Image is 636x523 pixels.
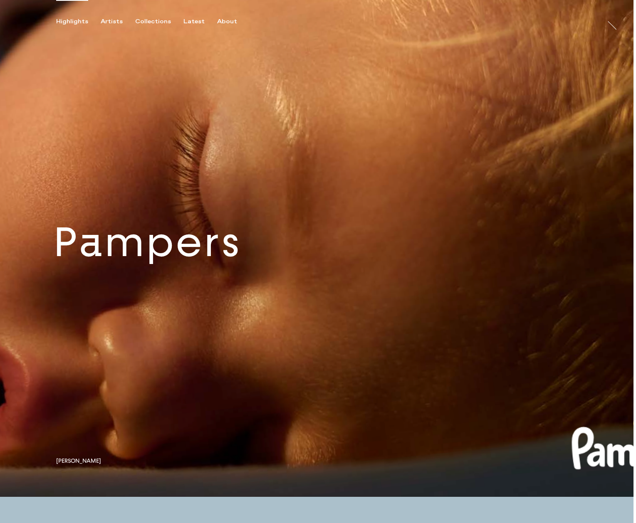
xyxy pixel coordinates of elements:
div: Artists [101,18,123,25]
div: About [217,18,237,25]
button: Highlights [56,18,101,25]
div: Latest [183,18,205,25]
button: About [217,18,250,25]
div: Highlights [56,18,88,25]
div: Collections [135,18,171,25]
button: Collections [135,18,183,25]
button: Artists [101,18,135,25]
button: Latest [183,18,217,25]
